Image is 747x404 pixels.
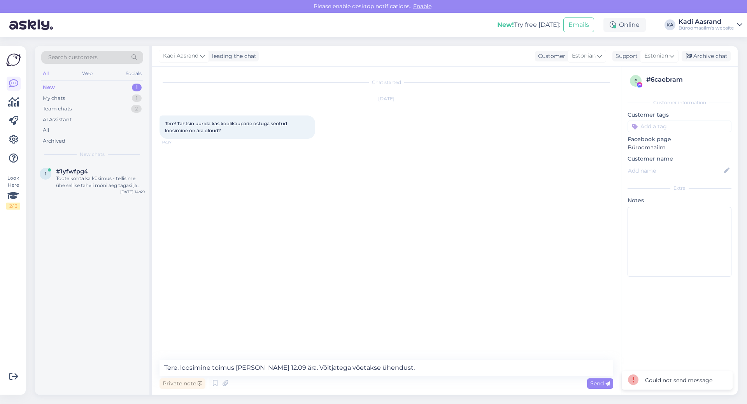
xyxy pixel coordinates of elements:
div: Chat started [160,79,613,86]
div: 2 / 3 [6,203,20,210]
p: Notes [628,196,731,205]
b: New! [497,21,514,28]
span: #1yfwfpg4 [56,168,88,175]
div: leading the chat [209,52,256,60]
div: Socials [124,68,143,79]
input: Add a tag [628,121,731,132]
div: KA [665,19,675,30]
div: Archived [43,137,65,145]
span: Search customers [48,53,98,61]
p: Customer name [628,155,731,163]
div: Extra [628,185,731,192]
div: # 6caebram [646,75,729,84]
a: Kadi AasrandBüroomaailm's website [679,19,742,31]
span: Estonian [644,52,668,60]
textarea: Tere, loosimine toimus [PERSON_NAME] 12.09 ära. Võitjatega võetakse ühendust. [160,360,613,376]
p: Büroomaailm [628,143,731,152]
div: Web [81,68,94,79]
span: Send [590,380,610,387]
div: 1 [132,94,142,102]
div: New [43,84,55,91]
div: Toote kohta ka küsimus - tellisime ühe sellise tahvli mõni aeg tagasi ja see meile väga meeldib. ... [56,175,145,189]
div: Customer [535,52,565,60]
div: Support [612,52,638,60]
div: Büroomaailm's website [679,25,734,31]
div: Archive chat [682,51,731,61]
div: Customer information [628,99,731,106]
span: 1 [45,171,46,177]
p: Facebook page [628,135,731,143]
input: Add name [628,166,722,175]
span: Kadi Aasrand [163,52,198,60]
span: Enable [411,3,434,10]
span: Estonian [572,52,596,60]
span: New chats [80,151,105,158]
div: Kadi Aasrand [679,19,734,25]
span: Tere! Tahtsin uurida kas koolikaupade ostuga seotud loosimine on ära olnud? [165,121,288,133]
div: Online [603,18,646,32]
div: Private note [160,378,205,389]
div: Try free [DATE]: [497,20,560,30]
p: Customer tags [628,111,731,119]
div: AI Assistant [43,116,72,124]
div: Look Here [6,175,20,210]
button: Emails [563,17,594,32]
span: 6 [635,78,637,84]
div: Team chats [43,105,72,113]
img: Askly Logo [6,52,21,67]
div: [DATE] 14:49 [120,189,145,195]
div: 1 [132,84,142,91]
span: 14:37 [162,139,191,145]
div: All [41,68,50,79]
div: Could not send message [645,376,712,385]
div: My chats [43,94,65,102]
div: All [43,126,49,134]
div: 2 [131,105,142,113]
div: [DATE] [160,95,613,102]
